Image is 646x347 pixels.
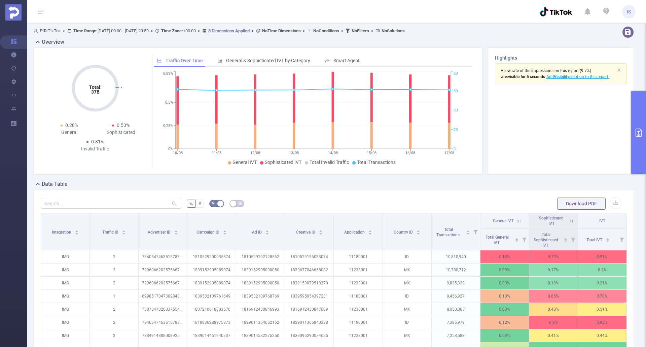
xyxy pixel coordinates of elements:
[405,151,415,155] tspan: 16/08
[42,38,64,46] h2: Overview
[187,264,236,276] p: 1839152905089074
[139,316,187,329] p: 7340547463515783169
[285,250,333,263] p: 1810529196033074
[41,277,89,289] p: IMG
[90,290,138,303] p: 1
[91,89,99,95] tspan: 37B
[139,264,187,276] p: 7296066202575667202
[34,29,40,33] i: icon: user
[285,303,333,316] p: 1816912430847009
[265,232,269,234] i: icon: caret-down
[480,250,529,263] p: 0.18%
[296,230,316,235] span: Creative ID
[40,28,48,33] b: PID:
[368,232,372,234] i: icon: caret-down
[65,123,78,128] span: 0.28%
[480,316,529,329] p: 0.12%
[187,329,236,342] p: 1839014461940737
[529,316,578,329] p: 0.8%
[41,250,89,263] p: IMG
[444,151,454,155] tspan: 17/08
[334,250,382,263] p: 11180001
[383,303,431,316] p: MX
[334,329,382,342] p: 11233001
[122,229,126,233] div: Sort
[480,303,529,316] p: 0.03%
[383,316,431,329] p: ID
[554,74,569,79] b: Visibility
[369,28,375,33] span: >
[564,239,567,241] i: icon: caret-down
[617,66,621,74] button: icon: close
[383,250,431,263] p: ID
[319,229,322,231] i: icon: caret-up
[334,290,382,303] p: 11180001
[382,28,405,33] b: No Solutions
[515,237,518,239] i: icon: caret-up
[236,250,285,263] p: 1810529192128562
[578,264,626,276] p: 0.2%
[383,329,431,342] p: MX
[501,68,579,73] span: A low rate of the impressions on this report
[578,277,626,289] p: 0.21%
[432,303,480,316] p: 8,050,063
[139,277,187,289] p: 7296066202575667202
[262,28,301,33] b: No Time Dimensions
[557,198,606,210] button: Download PDF
[168,147,173,151] tspan: 0%
[493,218,513,223] span: General IVT
[432,277,480,289] p: 9,835,329
[334,303,382,316] p: 11233001
[334,316,382,329] p: 11180001
[173,151,183,155] tspan: 10/08
[310,160,349,165] span: Total Invalid Traffic
[196,28,202,33] span: >
[466,229,470,233] div: Sort
[139,250,187,263] p: 7340547463515783169
[265,160,301,165] span: Sophisticated IVT
[367,151,376,155] tspan: 15/08
[368,229,372,233] div: Sort
[339,28,346,33] span: >
[344,230,366,235] span: Application
[529,329,578,342] p: 0.41%
[208,28,250,33] u: 8 Dimensions Applied
[564,237,567,239] i: icon: caret-up
[578,316,626,329] p: 0.92%
[508,74,545,79] b: visible for 5 seconds
[539,216,564,226] span: Sophisticated IVT
[75,232,78,234] i: icon: caret-down
[149,28,155,33] span: >
[495,55,627,62] h3: Highlights
[122,229,126,231] i: icon: caret-up
[606,237,610,241] div: Sort
[75,229,78,231] i: icon: caret-up
[285,264,333,276] p: 1839677046658082
[606,239,609,241] i: icon: caret-down
[212,151,221,155] tspan: 11/08
[417,232,420,234] i: icon: caret-down
[90,329,138,342] p: 2
[102,230,119,235] span: Traffic ID
[285,277,333,289] p: 1839153079518370
[454,128,458,132] tspan: 2B
[334,277,382,289] p: 11233001
[90,277,138,289] p: 2
[161,28,183,33] b: Time Zone:
[394,230,414,235] span: Country ID
[436,227,461,237] span: Total Transactions
[236,303,285,316] p: 1816912430846993
[432,316,480,329] p: 7,386,979
[41,303,89,316] p: IMG
[564,237,568,241] div: Sort
[432,264,480,276] p: 10,780,712
[236,316,285,329] p: 1829011364652162
[174,232,178,234] i: icon: caret-down
[117,123,130,128] span: 0.53%
[586,238,603,242] span: Total IVT
[285,329,333,342] p: 1839096290074626
[454,108,458,113] tspan: 3B
[454,147,456,151] tspan: 0
[196,230,220,235] span: Campaign ID
[157,58,162,63] i: icon: line-chart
